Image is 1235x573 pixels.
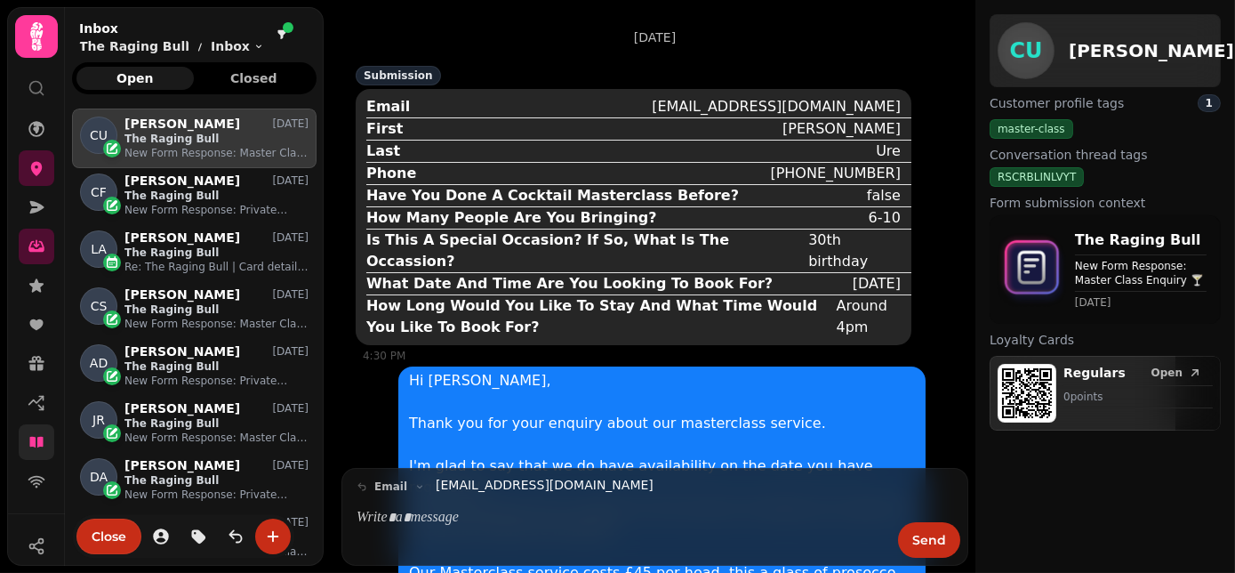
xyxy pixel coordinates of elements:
[1075,230,1207,251] p: The Raging Bull
[124,458,240,473] p: [PERSON_NAME]
[124,117,240,132] p: [PERSON_NAME]
[124,287,240,303] p: [PERSON_NAME]
[92,530,126,543] span: Close
[124,344,240,359] p: [PERSON_NAME]
[271,24,293,45] button: filter
[124,189,309,203] p: The Raging Bull
[366,295,830,338] div: How Long Would You Like To Stay And What Time Would You Like To Book For?
[837,295,901,338] div: Around 4pm
[272,401,309,416] p: [DATE]
[124,473,309,488] p: The Raging Bull
[90,126,108,144] span: CU
[349,476,432,497] button: email
[124,174,240,189] p: [PERSON_NAME]
[124,246,309,260] p: The Raging Bull
[218,519,253,554] button: is-read
[356,66,441,85] div: Submission
[72,109,317,558] div: grid
[1009,40,1042,61] span: CU
[272,174,309,188] p: [DATE]
[366,118,403,140] div: First
[180,519,216,554] button: tag-thread
[124,317,309,331] p: New Form Response: Master Class Enquiry 🍸
[652,96,901,117] div: [EMAIL_ADDRESS][DOMAIN_NAME]
[124,401,240,416] p: [PERSON_NAME]
[366,141,400,162] div: Last
[91,240,107,258] span: LA
[272,287,309,302] p: [DATE]
[124,203,309,217] p: New Form Response: Private Function 🍷
[124,416,309,431] p: The Raging Bull
[990,119,1073,139] div: master-class
[79,37,189,55] p: The Raging Bull
[366,185,739,206] div: Have You Done A Cocktail Masterclass Before?
[272,230,309,245] p: [DATE]
[853,273,901,295] div: [DATE]
[79,37,264,55] nav: breadcrumb
[366,273,773,295] div: What Date And Time Are You Looking To Book For?
[92,411,105,429] span: JR
[1063,390,1213,404] p: 0 point s
[770,163,901,184] div: [PHONE_NUMBER]
[409,456,915,498] p: I'm glad to say that we do have availability on the date you have requested.
[366,96,410,117] div: Email
[782,118,901,140] div: [PERSON_NAME]
[867,185,901,206] div: false
[366,230,801,272] div: Is This A Special Occasion? If So, What Is The Occassion?
[634,28,676,46] p: [DATE]
[272,458,309,472] p: [DATE]
[211,37,264,55] button: Inbox
[91,183,107,201] span: CF
[990,194,1221,212] label: Form submission context
[409,370,915,391] p: Hi [PERSON_NAME],
[272,117,309,131] p: [DATE]
[876,141,901,162] div: Ure
[1075,259,1207,287] p: New Form Response: Master Class Enquiry 🍸
[76,519,141,554] button: Close
[124,146,309,160] p: New Form Response: Master Class Enquiry 🍸
[1069,38,1234,63] h2: [PERSON_NAME]
[1198,94,1221,112] div: 1
[90,468,108,486] span: DA
[363,349,911,363] div: 4:30 PM
[808,230,901,272] div: 30th birthday
[409,413,915,434] p: Thank you for your enquiry about our masterclass service.
[124,303,309,317] p: The Raging Bull
[869,207,901,229] div: 6-10
[91,72,180,85] span: Open
[912,534,946,546] span: Send
[990,146,1221,164] label: Conversation thread tags
[124,132,309,146] p: The Raging Bull
[255,519,291,554] button: create-convo
[124,488,309,502] p: New Form Response: Private Function 🍷
[1063,364,1126,382] p: Regulars
[76,67,194,90] button: Open
[1075,295,1207,310] time: [DATE]
[91,297,108,315] span: CS
[196,67,313,90] button: Closed
[124,230,240,246] p: [PERSON_NAME]
[1151,367,1183,378] span: Open
[124,359,309,374] p: The Raging Bull
[210,72,299,85] span: Closed
[124,374,309,388] p: New Form Response: Private Function 🍷
[79,20,264,37] h2: Inbox
[124,260,309,274] p: Re: The Raging Bull | Card details required
[990,331,1074,349] span: Loyalty Cards
[436,476,654,495] a: [EMAIL_ADDRESS][DOMAIN_NAME]
[898,522,960,558] button: Send
[366,207,657,229] div: How Many People Are You Bringing?
[997,232,1068,307] img: form-icon
[990,167,1084,187] div: RSCRBLINLVYT
[990,94,1124,112] span: Customer profile tags
[90,354,108,372] span: AD
[1144,364,1209,382] button: Open
[272,344,309,359] p: [DATE]
[366,163,416,184] div: Phone
[124,431,309,445] p: New Form Response: Master Class Enquiry 🍸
